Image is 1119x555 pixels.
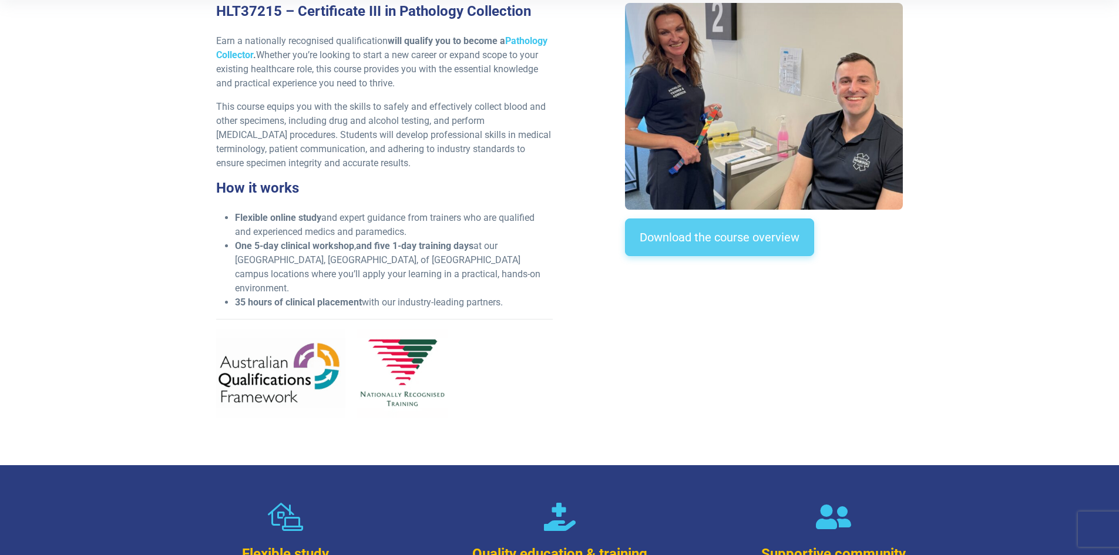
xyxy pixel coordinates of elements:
iframe: EmbedSocial Universal Widget [625,280,903,340]
strong: Flexible online study [235,212,321,223]
strong: One 5-day clinical workshop [235,240,354,251]
h3: HLT37215 – Certificate III in Pathology Collection [216,3,553,20]
h3: How it works [216,180,553,197]
p: Earn a nationally recognised qualification Whether you’re looking to start a new career or expand... [216,34,553,90]
p: This course equips you with the skills to safely and effectively collect blood and other specimen... [216,100,553,170]
a: Download the course overview [625,218,814,256]
strong: will qualify you to become a . [216,35,547,60]
li: and expert guidance from trainers who are qualified and experienced medics and paramedics. [235,211,553,239]
strong: 35 hours of clinical placement [235,297,362,308]
a: Pathology Collector [216,35,547,60]
li: with our industry-leading partners. [235,295,553,310]
strong: and five 1-day training days [356,240,473,251]
li: , at our [GEOGRAPHIC_DATA], [GEOGRAPHIC_DATA], of [GEOGRAPHIC_DATA] campus locations where you’ll... [235,239,553,295]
